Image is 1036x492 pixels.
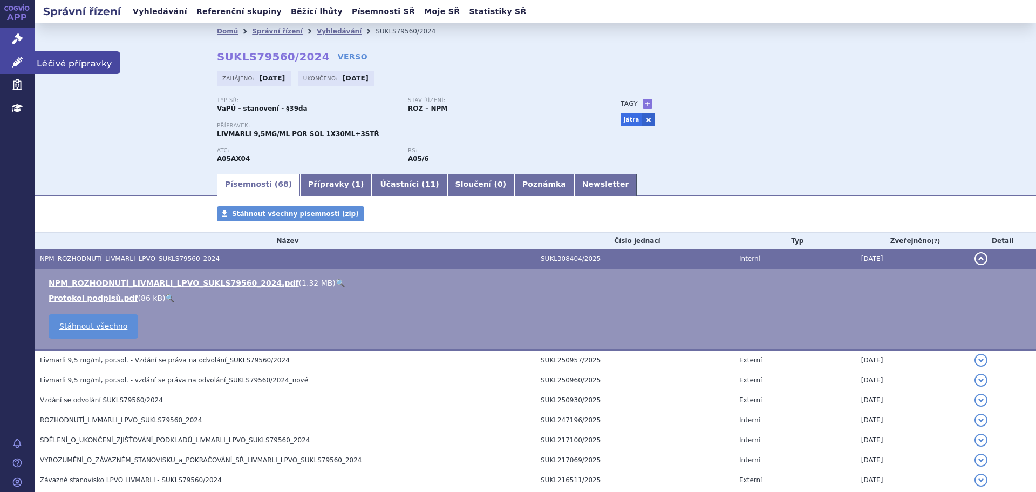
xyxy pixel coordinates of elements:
[372,174,447,196] a: Účastníci (11)
[193,4,285,19] a: Referenční skupiny
[856,450,970,470] td: [DATE]
[317,28,362,35] a: Vyhledávání
[856,470,970,490] td: [DATE]
[302,279,332,287] span: 1.32 MB
[49,314,138,339] a: Stáhnout všechno
[217,97,397,104] p: Typ SŘ:
[535,233,734,249] th: Číslo jednací
[222,74,256,83] span: Zahájeno:
[336,279,345,287] a: 🔍
[40,255,220,262] span: NPM_ROZHODNUTÍ_LIVMARLI_LPVO_SUKLS79560_2024
[535,370,734,390] td: SUKL250960/2025
[217,50,330,63] strong: SUKLS79560/2024
[40,356,290,364] span: Livmarli 9,5 mg/ml, por.sol. - Vzdání se práva na odvolání_SUKLS79560/2024
[739,356,762,364] span: Externí
[974,414,987,427] button: detail
[217,155,250,163] strong: MARALIXIBAT-CHLORID
[466,4,529,19] a: Statistiky SŘ
[376,23,449,39] li: SUKLS79560/2024
[217,147,397,154] p: ATC:
[349,4,418,19] a: Písemnosti SŘ
[739,396,762,404] span: Externí
[514,174,574,196] a: Poznámka
[535,410,734,430] td: SUKL247196/2025
[425,180,435,188] span: 11
[232,210,359,218] span: Stáhnout všechny písemnosti (zip)
[40,416,202,424] span: ROZHODNUTÍ_LIVMARLI_LPVO_SUKLS79560_2024
[535,470,734,490] td: SUKL216511/2025
[931,238,940,245] abbr: (?)
[343,75,369,82] strong: [DATE]
[165,294,174,302] a: 🔍
[217,174,300,196] a: Písemnosti (68)
[355,180,360,188] span: 1
[408,155,429,163] strong: maralixibat k léčbě cholestatického pruritu u pacientů s Alagillovým syndromem
[303,74,340,83] span: Ukončeno:
[40,376,308,384] span: Livmarli 9,5 mg/ml, por.sol. - vzdání se práva na odvolání_SUKLS79560/2024_nové
[969,233,1036,249] th: Detail
[40,456,362,464] span: VYROZUMĚNÍ_O_ZÁVAZNÉM_STANOVISKU_a_POKRAČOVÁNÍ_SŘ_LIVMARLI_LPVO_SUKLS79560_2024
[856,410,970,430] td: [DATE]
[739,416,760,424] span: Interní
[734,233,856,249] th: Typ
[35,233,535,249] th: Název
[217,123,599,129] p: Přípravek:
[974,354,987,367] button: detail
[300,174,372,196] a: Přípravky (1)
[739,476,762,484] span: Externí
[35,51,120,74] span: Léčivé přípravky
[338,51,367,62] a: VERSO
[447,174,514,196] a: Sloučení (0)
[621,113,642,126] a: játra
[974,474,987,487] button: detail
[40,476,222,484] span: Závazné stanovisko LPVO LIVMARLI - SUKLS79560/2024
[856,430,970,450] td: [DATE]
[497,180,503,188] span: 0
[408,105,447,112] strong: ROZ – NPM
[49,294,138,302] a: Protokol podpisů.pdf
[217,130,379,138] span: LIVMARLI 9,5MG/ML POR SOL 1X30ML+3STŘ
[974,374,987,387] button: detail
[408,97,588,104] p: Stav řízení:
[40,436,310,444] span: SDĚLENÍ_O_UKONČENÍ_ZJIŠŤOVÁNÍ_PODKLADŮ_LIVMARLI_LPVO_SUKLS79560_2024
[856,233,970,249] th: Zveřejněno
[49,278,1025,288] li: ( )
[217,105,308,112] strong: VaPÚ - stanovení - §39da
[217,28,238,35] a: Domů
[856,350,970,370] td: [DATE]
[739,456,760,464] span: Interní
[535,390,734,410] td: SUKL250930/2025
[856,370,970,390] td: [DATE]
[739,376,762,384] span: Externí
[535,450,734,470] td: SUKL217069/2025
[643,99,652,109] a: +
[535,249,734,269] td: SUKL308404/2025
[260,75,285,82] strong: [DATE]
[621,97,638,110] h3: Tagy
[856,390,970,410] td: [DATE]
[974,394,987,407] button: detail
[535,350,734,370] td: SUKL250957/2025
[739,255,760,262] span: Interní
[535,430,734,450] td: SUKL217100/2025
[141,294,162,302] span: 86 kB
[574,174,637,196] a: Newsletter
[252,28,303,35] a: Správní řízení
[217,206,364,221] a: Stáhnout všechny písemnosti (zip)
[739,436,760,444] span: Interní
[856,249,970,269] td: [DATE]
[288,4,346,19] a: Běžící lhůty
[974,454,987,467] button: detail
[408,147,588,154] p: RS:
[40,396,163,404] span: Vzdání se odvolání SUKLS79560/2024
[421,4,463,19] a: Moje SŘ
[974,434,987,447] button: detail
[49,293,1025,304] li: ( )
[129,4,190,19] a: Vyhledávání
[974,252,987,265] button: detail
[278,180,288,188] span: 68
[35,4,129,19] h2: Správní řízení
[49,279,299,287] a: NPM_ROZHODNUTÍ_LIVMARLI_LPVO_SUKLS79560_2024.pdf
